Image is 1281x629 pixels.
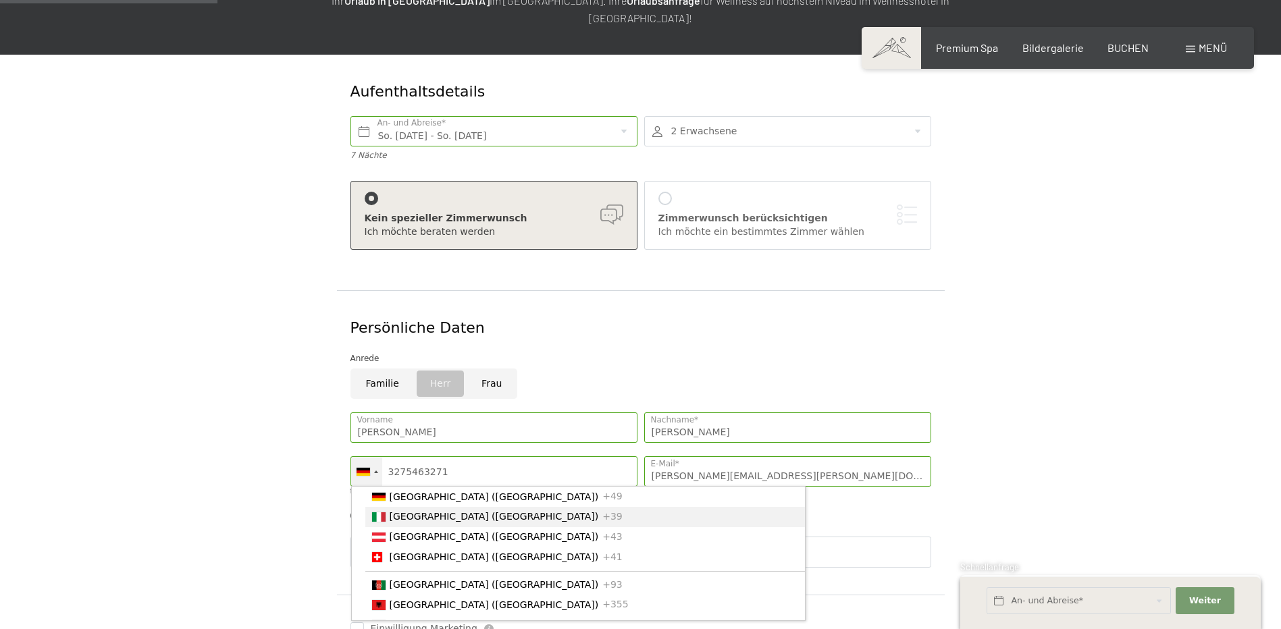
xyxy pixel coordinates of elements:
[390,511,599,522] span: [GEOGRAPHIC_DATA] ([GEOGRAPHIC_DATA])
[350,456,637,487] input: 01512 3456789
[602,531,623,542] span: +43
[658,225,917,239] div: Ich möchte ein bestimmtes Zimmer wählen
[960,562,1019,572] span: Schnellanfrage
[350,150,637,161] div: 7 Nächte
[390,579,599,590] span: [GEOGRAPHIC_DATA] (‫[GEOGRAPHIC_DATA]‬‎)
[1107,41,1149,54] a: BUCHEN
[350,352,931,365] div: Anrede
[1199,41,1227,54] span: Menü
[1022,41,1084,54] a: Bildergalerie
[658,212,917,225] div: Zimmerwunsch berücksichtigen
[365,212,623,225] div: Kein spezieller Zimmerwunsch
[350,82,833,103] div: Aufenthaltsdetails
[602,599,628,610] span: +355
[936,41,998,54] a: Premium Spa
[602,579,623,590] span: +93
[351,486,806,621] ul: List of countries
[365,225,623,239] div: Ich möchte beraten werden
[1176,587,1234,615] button: Weiter
[390,599,599,610] span: [GEOGRAPHIC_DATA] ([GEOGRAPHIC_DATA])
[602,511,623,522] span: +39
[390,531,599,542] span: [GEOGRAPHIC_DATA] ([GEOGRAPHIC_DATA])
[1189,595,1221,607] span: Weiter
[390,551,599,562] span: [GEOGRAPHIC_DATA] ([GEOGRAPHIC_DATA])
[350,487,417,495] label: für evtl. Rückfragen
[350,318,931,339] div: Persönliche Daten
[390,491,599,502] span: [GEOGRAPHIC_DATA] ([GEOGRAPHIC_DATA])
[602,491,623,502] span: +49
[351,457,382,486] div: Germany (Deutschland): +49
[602,551,623,562] span: +41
